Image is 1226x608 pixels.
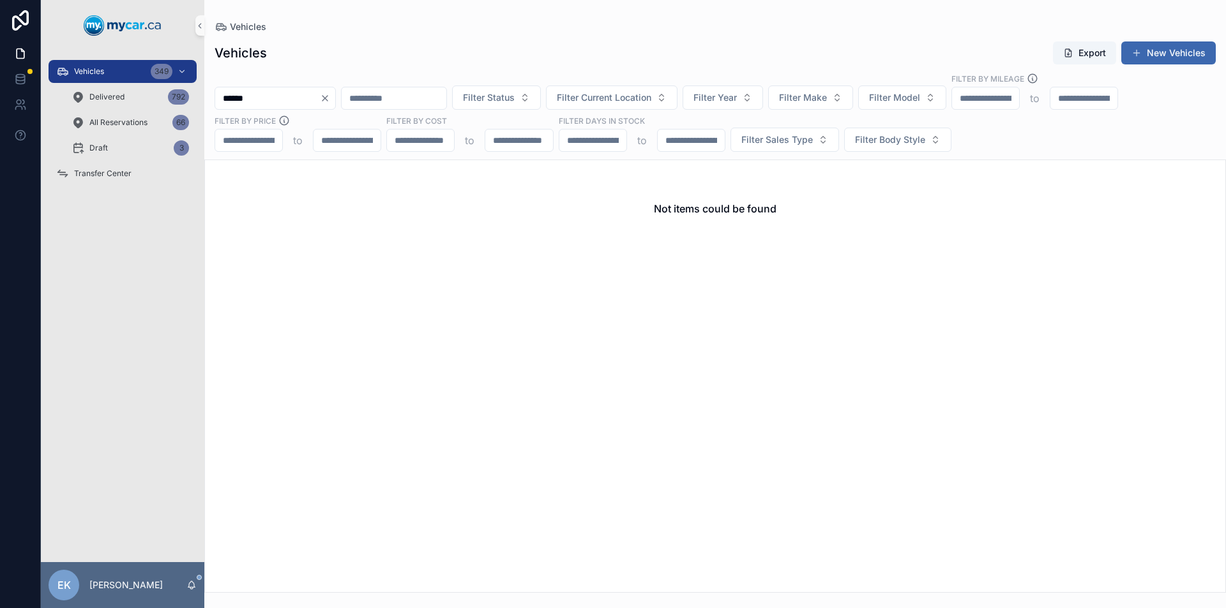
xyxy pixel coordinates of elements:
[151,64,172,79] div: 349
[637,133,647,148] p: to
[64,137,197,159] a: Draft3
[1030,91,1040,106] p: to
[49,60,197,83] a: Vehicles349
[768,85,853,110] button: Select Button
[57,577,71,593] span: EK
[64,85,197,108] a: Delivered792
[74,66,104,77] span: Vehicles
[452,85,541,110] button: Select Button
[89,117,148,128] span: All Reservations
[41,51,204,202] div: scrollable content
[683,85,763,110] button: Select Button
[463,91,515,104] span: Filter Status
[559,115,645,126] label: Filter Days In Stock
[546,85,677,110] button: Select Button
[89,579,163,591] p: [PERSON_NAME]
[951,73,1024,84] label: Filter By Mileage
[64,111,197,134] a: All Reservations66
[172,115,189,130] div: 66
[741,133,813,146] span: Filter Sales Type
[174,140,189,156] div: 3
[215,115,276,126] label: FILTER BY PRICE
[293,133,303,148] p: to
[49,162,197,185] a: Transfer Center
[869,91,920,104] span: Filter Model
[844,128,951,152] button: Select Button
[168,89,189,105] div: 792
[557,91,651,104] span: Filter Current Location
[465,133,474,148] p: to
[1053,41,1116,64] button: Export
[84,15,162,36] img: App logo
[320,93,335,103] button: Clear
[215,20,266,33] a: Vehicles
[215,44,267,62] h1: Vehicles
[858,85,946,110] button: Select Button
[730,128,839,152] button: Select Button
[386,115,447,126] label: FILTER BY COST
[230,20,266,33] span: Vehicles
[855,133,925,146] span: Filter Body Style
[74,168,132,179] span: Transfer Center
[89,143,108,153] span: Draft
[693,91,737,104] span: Filter Year
[89,92,125,102] span: Delivered
[1121,41,1216,64] button: New Vehicles
[779,91,827,104] span: Filter Make
[654,201,776,216] h2: Not items could be found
